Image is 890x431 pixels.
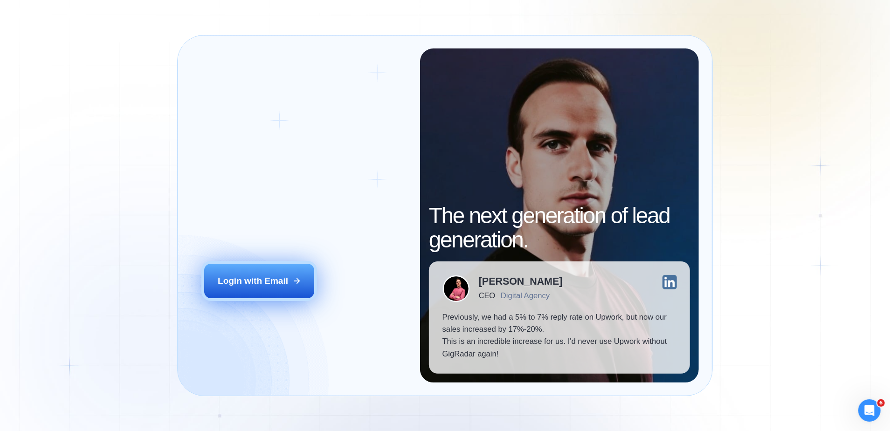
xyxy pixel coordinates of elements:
iframe: Intercom live chat [858,399,881,422]
button: Login with Email [204,264,314,298]
p: Previously, we had a 5% to 7% reply rate on Upwork, but now our sales increased by 17%-20%. This ... [442,311,677,360]
div: Login with Email [218,275,288,287]
div: CEO [479,291,495,300]
h2: The next generation of lead generation. [429,204,690,253]
div: Digital Agency [501,291,550,300]
span: 6 [877,399,885,407]
div: [PERSON_NAME] [479,277,563,287]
